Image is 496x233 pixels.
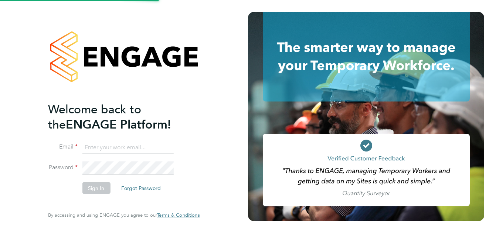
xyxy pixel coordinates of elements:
[115,182,167,194] button: Forgot Password
[82,141,173,154] input: Enter your work email...
[157,212,200,218] a: Terms & Conditions
[48,212,200,218] span: By accessing and using ENGAGE you agree to our
[48,102,141,132] span: Welcome back to the
[82,182,110,194] button: Sign In
[48,101,192,132] h2: ENGAGE Platform!
[48,143,78,151] label: Email
[48,164,78,172] label: Password
[157,212,200,218] span: Terms & Conditions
